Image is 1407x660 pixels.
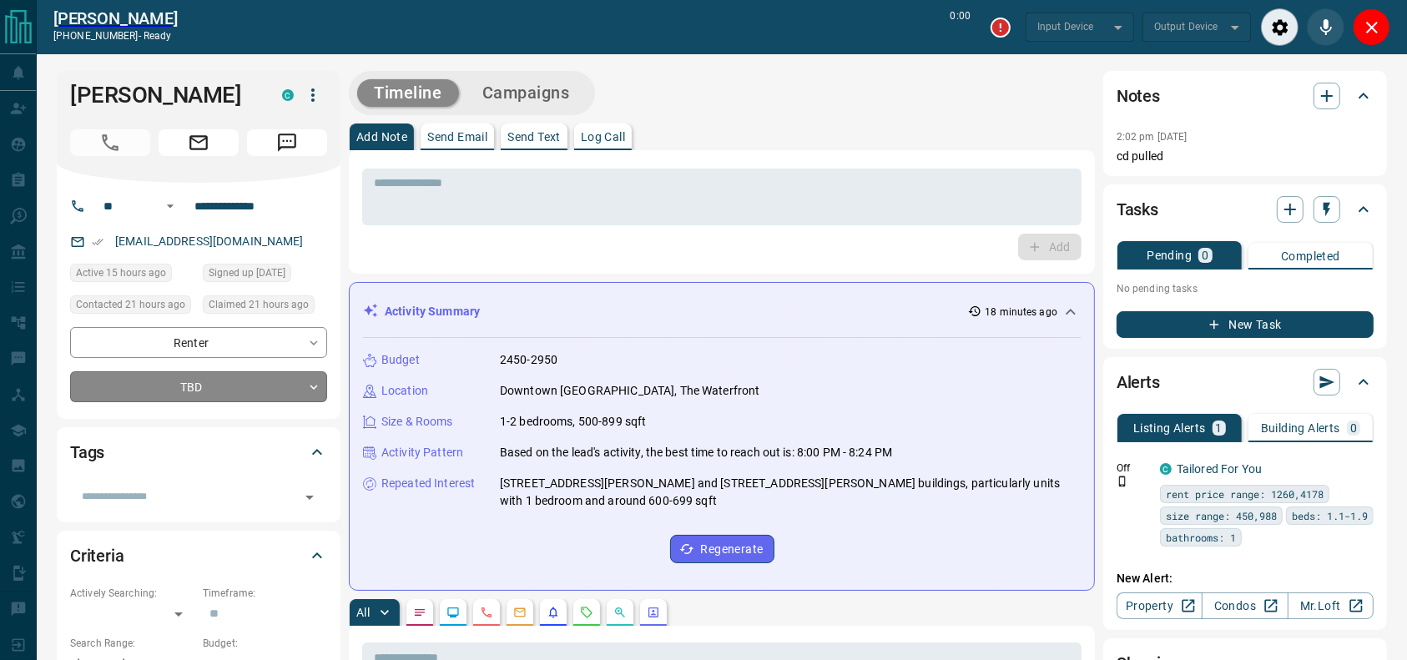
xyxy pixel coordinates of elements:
svg: Emails [513,606,527,619]
div: TBD [70,371,327,402]
span: Call [70,129,150,156]
span: size range: 450,988 [1166,507,1277,524]
div: Activity Summary18 minutes ago [363,296,1081,327]
p: New Alert: [1117,570,1374,587]
p: 1 [1216,422,1223,434]
div: Close [1353,8,1390,46]
p: cd pulled [1117,148,1374,165]
div: Criteria [70,536,327,576]
p: 0 [1202,249,1208,261]
a: Mr.Loft [1288,592,1374,619]
div: Renter [70,327,327,358]
span: Email [159,129,239,156]
button: New Task [1117,311,1374,338]
svg: Opportunities [613,606,627,619]
div: Wed Aug 13 2025 [70,295,194,319]
h2: Tags [70,439,104,466]
p: All [356,607,370,618]
p: Based on the lead's activity, the best time to reach out is: 8:00 PM - 8:24 PM [500,444,892,461]
span: Claimed 21 hours ago [209,296,309,313]
div: Tags [70,432,327,472]
div: Alerts [1117,362,1374,402]
p: Search Range: [70,636,194,651]
div: Audio Settings [1261,8,1299,46]
p: 2:02 pm [DATE] [1117,131,1188,143]
span: Contacted 21 hours ago [76,296,185,313]
p: Building Alerts [1261,422,1340,434]
button: Open [298,486,321,509]
h2: Criteria [70,542,124,569]
a: [EMAIL_ADDRESS][DOMAIN_NAME] [115,234,304,248]
svg: Email Verified [92,236,103,248]
p: Budget [381,351,420,369]
div: Wed Aug 13 2025 [70,264,194,287]
svg: Notes [413,606,426,619]
p: Repeated Interest [381,475,475,492]
p: Completed [1281,250,1340,262]
p: 1-2 bedrooms, 500-899 sqft [500,413,646,431]
a: Condos [1202,592,1288,619]
svg: Calls [480,606,493,619]
span: bathrooms: 1 [1166,529,1236,546]
p: Pending [1147,249,1192,261]
p: 0:00 [951,8,971,46]
h2: Alerts [1117,369,1160,395]
p: Budget: [203,636,327,651]
p: Off [1117,461,1150,476]
div: Tasks [1117,189,1374,229]
a: [PERSON_NAME] [53,8,178,28]
p: [STREET_ADDRESS][PERSON_NAME] and [STREET_ADDRESS][PERSON_NAME] buildings, particularly units wit... [500,475,1081,510]
p: [PHONE_NUMBER] - [53,28,178,43]
div: Wed Aug 13 2025 [203,295,327,319]
p: Location [381,382,428,400]
div: Mute [1307,8,1344,46]
p: Send Text [507,131,561,143]
a: Property [1117,592,1203,619]
p: Downtown [GEOGRAPHIC_DATA], The Waterfront [500,382,760,400]
span: beds: 1.1-1.9 [1292,507,1368,524]
p: 0 [1350,422,1357,434]
p: Send Email [427,131,487,143]
svg: Lead Browsing Activity [446,606,460,619]
button: Campaigns [466,79,587,107]
h2: Tasks [1117,196,1158,223]
div: condos.ca [1160,463,1172,475]
p: Log Call [581,131,625,143]
button: Timeline [357,79,459,107]
p: 18 minutes ago [985,305,1057,320]
svg: Listing Alerts [547,606,560,619]
span: Message [247,129,327,156]
div: condos.ca [282,89,294,101]
h2: Notes [1117,83,1160,109]
svg: Agent Actions [647,606,660,619]
div: Notes [1117,76,1374,116]
p: Listing Alerts [1133,422,1206,434]
span: rent price range: 1260,4178 [1166,486,1324,502]
p: Add Note [356,131,407,143]
p: Timeframe: [203,586,327,601]
svg: Push Notification Only [1117,476,1128,487]
p: Size & Rooms [381,413,453,431]
h1: [PERSON_NAME] [70,82,257,108]
button: Open [160,196,180,216]
p: 2450-2950 [500,351,557,369]
button: Regenerate [670,535,774,563]
p: Activity Summary [385,303,480,320]
span: ready [144,30,172,42]
div: Tue Aug 05 2025 [203,264,327,287]
span: Active 15 hours ago [76,265,166,281]
span: Signed up [DATE] [209,265,285,281]
p: No pending tasks [1117,276,1374,301]
a: Tailored For You [1177,462,1262,476]
p: Actively Searching: [70,586,194,601]
svg: Requests [580,606,593,619]
p: Activity Pattern [381,444,463,461]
